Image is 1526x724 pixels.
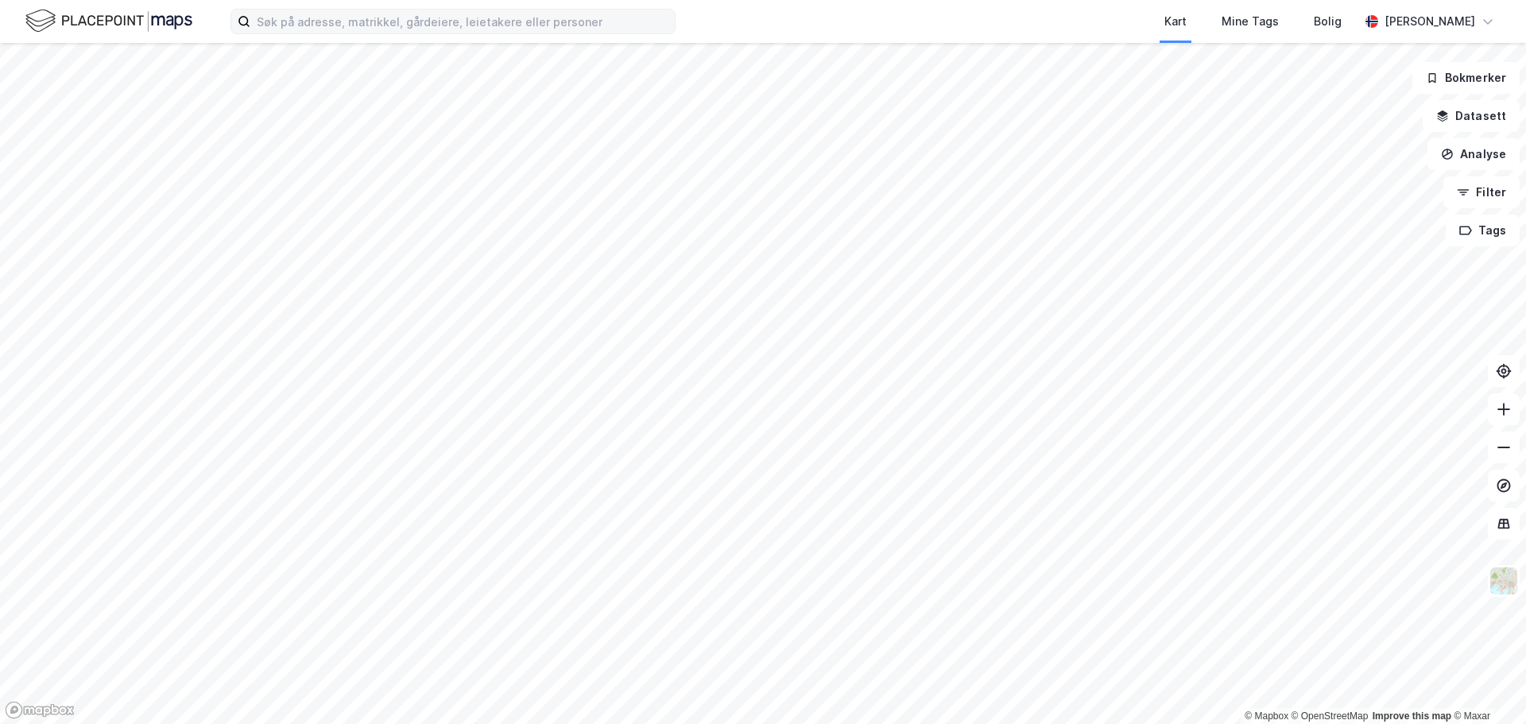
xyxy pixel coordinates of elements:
a: OpenStreetMap [1292,710,1369,722]
img: logo.f888ab2527a4732fd821a326f86c7f29.svg [25,7,192,35]
a: Mapbox homepage [5,701,75,719]
div: Kart [1164,12,1187,31]
button: Datasett [1423,100,1520,132]
img: Z [1489,566,1519,596]
button: Tags [1446,215,1520,246]
div: Kontrollprogram for chat [1447,648,1526,724]
div: Bolig [1314,12,1342,31]
div: [PERSON_NAME] [1385,12,1475,31]
a: Improve this map [1373,710,1451,722]
a: Mapbox [1245,710,1288,722]
button: Filter [1443,176,1520,208]
button: Bokmerker [1412,62,1520,94]
button: Analyse [1427,138,1520,170]
iframe: Chat Widget [1447,648,1526,724]
input: Søk på adresse, matrikkel, gårdeiere, leietakere eller personer [250,10,675,33]
div: Mine Tags [1222,12,1279,31]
